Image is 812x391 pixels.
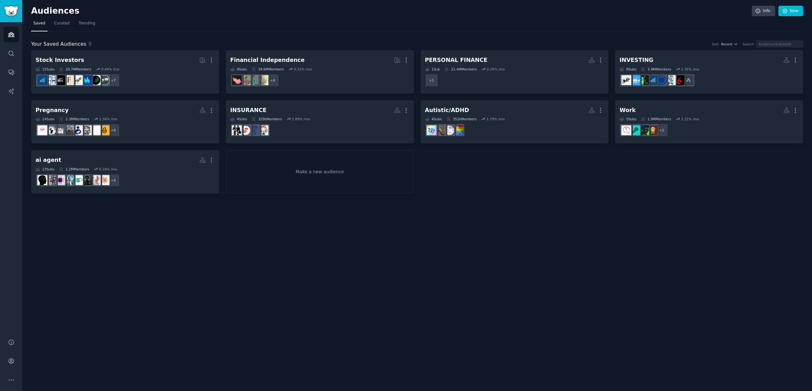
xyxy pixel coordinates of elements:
a: Pregnancy14Subs2.3MMembers1.56% /mo+6NewParentsbirthcontrolworkingmomsbreastfeedingHealthyhoohaBa... [31,100,219,144]
img: birthcontrol [91,125,101,135]
img: Insurance [259,125,268,135]
img: generativeAI [46,175,56,185]
div: 0.32 % /mo [294,67,312,71]
img: aiwars [91,175,101,185]
div: 21.4M Members [444,67,477,71]
img: Trading [639,75,649,85]
img: InsuranceProfessional [250,125,259,135]
div: 13 Sub s [36,167,55,171]
div: 4 Sub s [230,117,247,121]
a: Info [752,6,775,17]
div: 15 Sub s [36,67,55,71]
div: 4 Sub s [425,117,442,121]
img: breastfeeding [73,125,83,135]
div: INVESTING [619,56,653,64]
img: BabyBumps [55,125,65,135]
div: Work [619,106,636,114]
div: + 1 [655,123,668,137]
div: 1.56 % /mo [99,117,117,121]
div: 6.34 % /mo [99,167,117,171]
div: PERSONAL FINANCE [425,56,488,64]
img: UKPersonalFinance [259,75,268,85]
img: Daytrading [91,75,101,85]
img: investingforbeginners [630,75,640,85]
div: 28.7M Members [59,67,91,71]
img: AutisticWithADHD [427,125,436,135]
img: NewDads [46,125,56,135]
span: 9 [88,41,92,47]
img: StockMarket [82,75,92,85]
div: + 6 [107,123,120,137]
a: INVESTING8Subs3.4MMembers1.36% /motrading212interactivebrokersFluentInFinanceeupersonalfinancediv... [615,50,803,94]
img: InsuranceAgent [232,125,242,135]
h2: Audiences [31,6,752,16]
img: ExclusivelyPumping [37,125,47,135]
img: options [46,75,56,85]
img: FinancialCareers [55,75,65,85]
div: INSURANCE [230,106,266,114]
img: Healthyhooha [64,125,74,135]
img: FinancialPlanning [250,75,259,85]
img: WorkAdvice [621,125,631,135]
a: New [778,6,803,17]
span: Recent [721,42,732,46]
span: Your Saved Audiences [31,40,86,48]
div: Stock Investors [36,56,84,64]
img: Fire [241,75,251,85]
img: dividends [648,75,658,85]
a: Work5Subs1.0MMembers2.21% /mo+1ProductivitycafeSecurityCareerAdvicemanagersWorkAdvice [615,100,803,144]
img: AutisticAdults [435,125,445,135]
img: jobboardsearch [73,175,83,185]
div: ai agent [36,156,61,164]
div: Search [743,42,754,46]
img: dividends [37,75,47,85]
img: marketpredictors [37,175,47,185]
img: NewParents [100,125,109,135]
div: + 1 [425,74,438,87]
img: eupersonalfinance [657,75,667,85]
div: + 7 [107,74,120,87]
div: 2.3M Members [59,117,89,121]
a: INSURANCE4Subs329kMembers2.89% /moInsuranceInsuranceProfessionalHealthInsuranceInsuranceAgent [226,100,414,144]
a: ai agent13Subs1.2MMembers6.34% /mo+5ClaudeAIaiwarsaipromptprogrammingjobboardsearchautomationmach... [31,150,219,194]
div: 8 Sub s [230,67,247,71]
div: Autistic/ADHD [425,106,469,114]
img: HealthInsurance [241,125,251,135]
div: 1.0M Members [641,117,671,121]
a: Make a new audience [226,150,414,194]
div: 1 Sub [425,67,440,71]
img: aipromptprogramming [82,175,92,185]
img: investing [73,75,83,85]
a: Saved [31,18,48,31]
img: machinelearningnews [55,175,65,185]
div: 1.2M Members [59,167,89,171]
div: 34.6M Members [252,67,284,71]
span: Trending [79,21,95,26]
div: 14 Sub s [36,117,55,121]
a: Trending [76,18,97,31]
img: Productivitycafe [648,125,658,135]
div: Pregnancy [36,106,69,114]
div: 352k Members [446,117,477,121]
img: managers [630,125,640,135]
div: 5 Sub s [619,117,636,121]
div: 1.36 % /mo [681,67,699,71]
div: 1.79 % /mo [487,117,505,121]
div: 3.4M Members [641,67,671,71]
img: workingmoms [82,125,92,135]
img: bipolar2 [444,125,454,135]
a: Stock Investors15Subs28.7MMembers0.44% /mo+7stocksDaytradingStockMarketinvestingfinanceFinancialC... [31,50,219,94]
img: SecurityCareerAdvice [639,125,649,135]
a: Financial Independence8Subs34.6MMembers0.32% /mo+4UKPersonalFinanceFinancialPlanningFirefatFIRE [226,50,414,94]
a: PERSONAL FINANCE1Sub21.4MMembers0.28% /mo+1 [421,50,609,94]
div: Financial Independence [230,56,304,64]
div: Sort [712,42,719,46]
div: 329k Members [252,117,282,121]
a: Curated [52,18,72,31]
span: Curated [54,21,70,26]
img: finance [64,75,74,85]
img: ETFs [621,75,631,85]
div: 2.89 % /mo [292,117,310,121]
img: ChronicIllness [453,125,463,135]
div: 2.21 % /mo [681,117,699,121]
